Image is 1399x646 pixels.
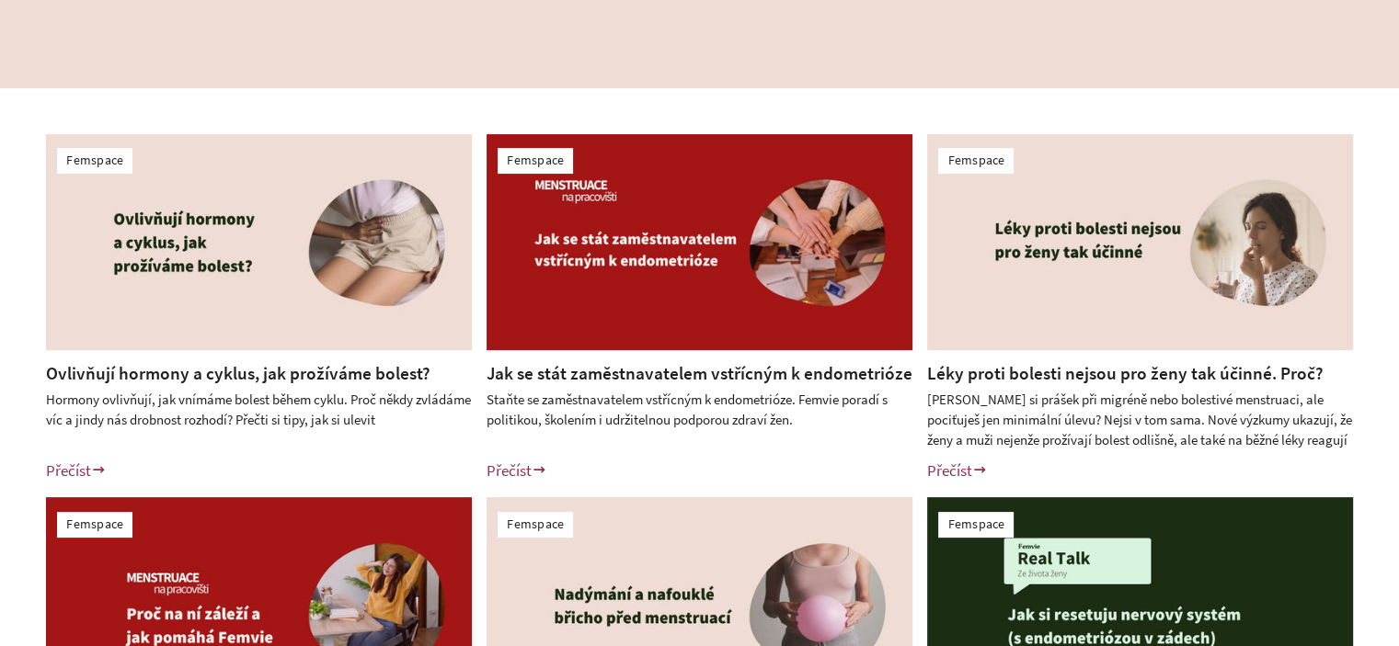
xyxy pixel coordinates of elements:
[927,362,1324,384] a: Léky proti bolesti nejsou pro ženy tak účinné. Proč?
[927,390,1353,449] div: [PERSON_NAME] si prášek při migréně nebo bolestivé menstruaci, ale pociťuješ jen minimální úlevu?...
[487,390,912,449] div: Staňte se zaměstnavatelem vstřícným k endometrióze. Femvie poradí s politikou, školením i udržite...
[507,152,564,168] a: Femspace
[46,460,107,481] a: Přečíst
[487,460,547,481] a: Přečíst
[487,134,912,350] img: Jak se stát zaměstnavatelem vstřícným k endometrióze
[507,516,564,532] a: Femspace
[46,134,472,350] img: Ovlivňují hormony a cyklus, jak prožíváme bolest?
[947,516,1004,532] a: Femspace
[46,390,472,449] div: Hormony ovlivňují, jak vnímáme bolest během cyklu. Proč někdy zvládáme víc a jindy nás drobnost r...
[927,460,988,481] a: Přečíst
[66,516,123,532] a: Femspace
[927,134,1353,350] img: Léky proti bolesti nejsou pro ženy tak účinné. Proč?
[947,152,1004,168] a: Femspace
[46,362,430,384] a: Ovlivňují hormony a cyklus, jak prožíváme bolest?
[487,362,912,384] a: Jak se stát zaměstnavatelem vstřícným k endometrióze
[66,152,123,168] a: Femspace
